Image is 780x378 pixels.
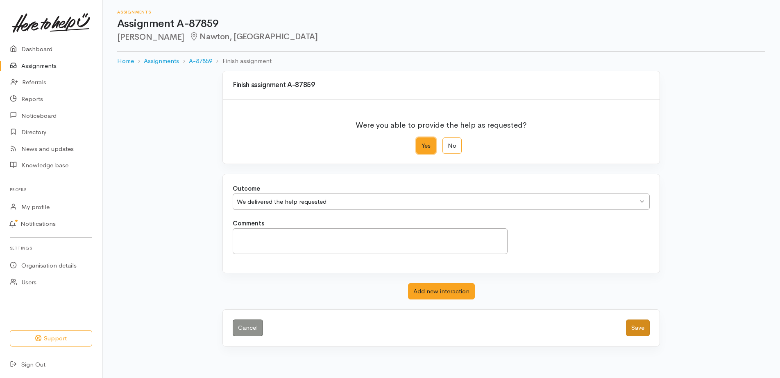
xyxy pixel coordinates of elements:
label: Comments [233,219,264,228]
nav: breadcrumb [117,52,765,71]
button: Support [10,330,92,347]
p: Were you able to provide the help as requested? [356,115,527,131]
button: Save [626,319,650,336]
h3: Finish assignment A-87859 [233,81,650,89]
li: Finish assignment [212,56,271,66]
label: Outcome [233,184,260,193]
a: Assignments [144,56,179,66]
a: Cancel [233,319,263,336]
h6: Assignments [117,10,765,14]
span: Nawton, [GEOGRAPHIC_DATA] [189,32,318,42]
h6: Profile [10,184,92,195]
a: Home [117,56,134,66]
label: Yes [416,137,436,154]
label: No [442,137,462,154]
h1: Assignment A-87859 [117,18,765,30]
a: A-87859 [189,56,212,66]
h6: Settings [10,243,92,254]
button: Add new interaction [408,283,475,300]
div: We delivered the help requested [237,197,638,207]
h2: [PERSON_NAME] [117,32,765,42]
